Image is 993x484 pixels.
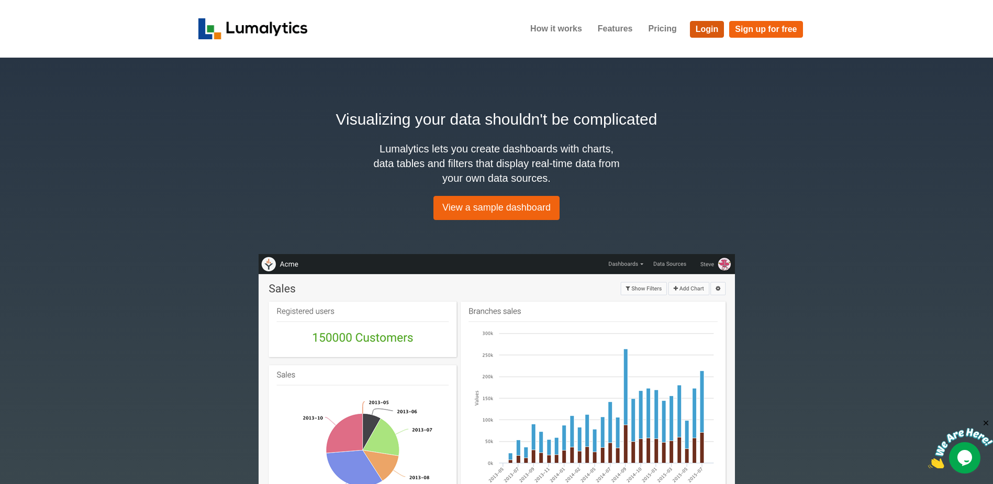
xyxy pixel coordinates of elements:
[371,141,622,185] h4: Lumalytics lets you create dashboards with charts, data tables and filters that display real-time...
[640,16,684,42] a: Pricing
[590,16,641,42] a: Features
[198,107,795,131] h2: Visualizing your data shouldn't be complicated
[729,21,802,38] a: Sign up for free
[522,16,590,42] a: How it works
[433,196,560,220] a: View a sample dashboard
[928,419,993,468] iframe: chat widget
[198,18,308,39] img: logo_v2-f34f87db3d4d9f5311d6c47995059ad6168825a3e1eb260e01c8041e89355404.png
[690,21,724,38] a: Login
